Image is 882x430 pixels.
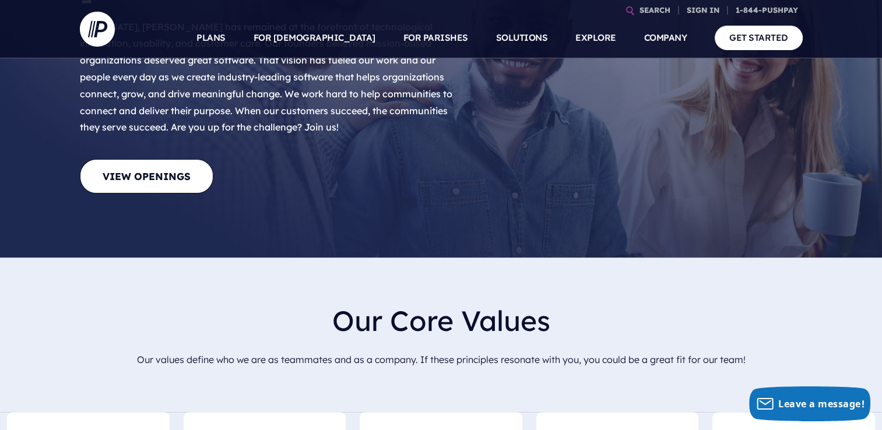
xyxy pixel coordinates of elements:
[89,347,793,373] p: Our values define who we are as teammates and as a company. If these principles resonate with you...
[403,17,468,58] a: FOR PARISHES
[715,26,803,50] a: GET STARTED
[196,17,226,58] a: PLANS
[89,295,793,347] h2: Our Core Values
[80,21,452,133] span: Since [DATE], [PERSON_NAME] has remained at the forefront of technological innovation, usability,...
[80,159,213,193] a: View Openings
[254,17,375,58] a: FOR [DEMOGRAPHIC_DATA]
[778,397,865,410] span: Leave a message!
[575,17,616,58] a: EXPLORE
[496,17,548,58] a: SOLUTIONS
[644,17,687,58] a: COMPANY
[749,386,870,421] button: Leave a message!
